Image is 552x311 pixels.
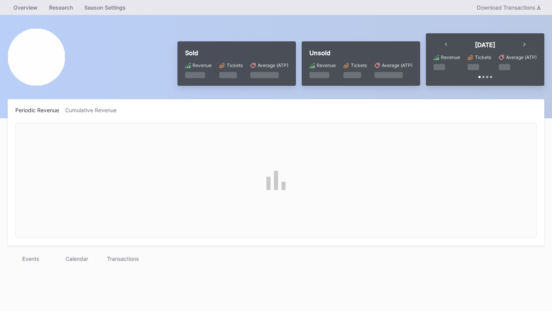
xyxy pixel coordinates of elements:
div: Average (ATP) [506,54,537,60]
div: Unsold [309,49,412,57]
div: Average (ATP) [258,62,288,68]
button: Download Transactions [473,2,544,13]
div: Tickets [351,62,367,68]
div: Download Transactions [477,4,540,11]
a: Season Settings [79,2,131,13]
div: Tickets [227,62,243,68]
div: Tickets [475,54,491,60]
div: Cumulative Revenue [65,107,123,113]
div: Events [8,253,54,264]
a: Research [43,2,79,13]
div: Transactions [100,253,146,264]
div: Average (ATP) [382,62,412,68]
a: Overview [8,2,43,13]
div: Revenue [317,62,336,68]
div: [DATE] [475,41,495,49]
div: Revenue [192,62,212,68]
div: Sold [185,49,288,57]
div: Periodic Revenue [15,107,65,113]
div: Revenue [441,54,460,60]
div: Calendar [54,253,100,264]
